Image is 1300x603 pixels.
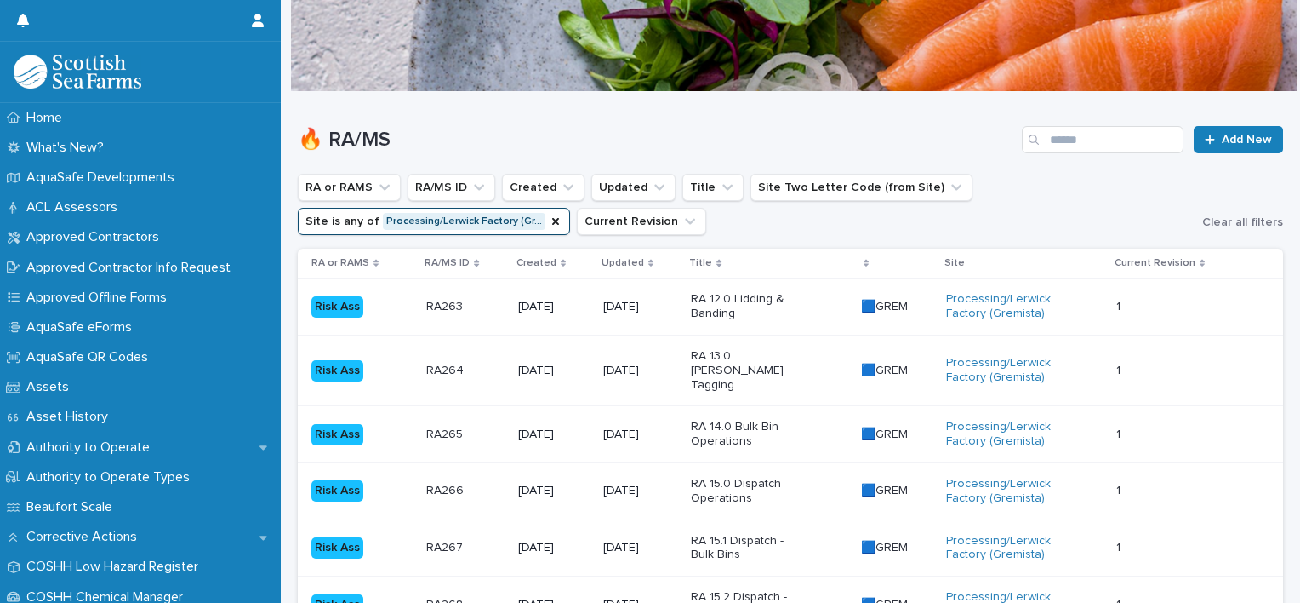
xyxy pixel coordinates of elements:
[20,169,188,186] p: AquaSafe Developments
[946,477,1052,506] a: Processing/Lerwick Factory (Gremista)
[20,349,162,365] p: AquaSafe QR Codes
[298,208,570,235] button: Site
[298,128,1015,152] h1: 🔥 RA/MS
[603,541,678,555] p: [DATE]
[518,541,589,555] p: [DATE]
[603,428,678,442] p: [DATE]
[1116,360,1124,378] p: 1
[516,254,556,273] p: Created
[311,360,363,382] div: Risk Ass
[426,537,466,555] p: RA267
[946,356,1052,385] a: Processing/Lerwick Factory (Gremista)
[408,174,495,201] button: RA/MS ID
[861,296,911,314] p: 🟦GREM
[298,406,1283,463] tr: Risk AssRA265RA265 [DATE][DATE]RA 14.0 Bulk Bin Operations🟦GREM🟦GREM Processing/Lerwick Factory (...
[1116,296,1124,314] p: 1
[1222,134,1272,146] span: Add New
[518,364,589,378] p: [DATE]
[311,424,363,445] div: Risk Ass
[311,254,369,273] p: RA or RAMS
[20,290,180,306] p: Approved Offline Forms
[298,335,1283,405] tr: Risk AssRA264RA264 [DATE][DATE]RA 13.0 [PERSON_NAME] Tagging🟦GREM🟦GREM Processing/Lerwick Factory...
[20,559,212,575] p: COSHH Low Hazard Register
[1116,537,1124,555] p: 1
[1116,424,1124,442] p: 1
[1115,254,1195,273] p: Current Revision
[20,529,151,545] p: Corrective Actions
[1195,210,1283,235] button: Clear all filters
[689,254,712,273] p: Title
[20,379,83,395] p: Assets
[861,480,911,498] p: 🟦GREM
[298,279,1283,336] tr: Risk AssRA263RA263 [DATE][DATE]RA 12.0 Lidding & Banding🟦GREM🟦GREM Processing/Lerwick Factory (Gr...
[946,292,1052,321] a: Processing/Lerwick Factory (Gremista)
[20,469,203,485] p: Authority to Operate Types
[20,319,145,336] p: AquaSafe eForms
[602,254,644,273] p: Updated
[946,534,1052,563] a: Processing/Lerwick Factory (Gremista)
[426,296,466,314] p: RA263
[1194,126,1283,153] a: Add New
[426,360,467,378] p: RA264
[426,424,466,442] p: RA265
[20,499,126,515] p: Beaufort Scale
[425,254,470,273] p: RA/MS ID
[20,140,117,156] p: What's New?
[14,55,141,89] img: bPIBxiqnSb2ggTQWdOVV
[861,424,911,442] p: 🟦GREM
[1022,126,1183,153] input: Search
[691,292,797,321] p: RA 12.0 Lidding & Banding
[691,420,797,449] p: RA 14.0 Bulk Bin Operations
[861,360,911,378] p: 🟦GREM
[691,534,797,563] p: RA 15.1 Dispatch - Bulk Bins
[311,296,363,318] div: Risk Ass
[518,428,589,442] p: [DATE]
[861,537,911,555] p: 🟦GREM
[426,480,467,498] p: RA266
[944,254,965,273] p: Site
[1202,216,1283,228] span: Clear all filters
[311,537,363,559] div: Risk Ass
[691,349,797,392] p: RA 13.0 [PERSON_NAME] Tagging
[691,477,797,506] p: RA 15.0 Dispatch Operations
[518,300,589,314] p: [DATE]
[20,409,122,425] p: Asset History
[502,174,584,201] button: Created
[298,462,1283,520] tr: Risk AssRA266RA266 [DATE][DATE]RA 15.0 Dispatch Operations🟦GREM🟦GREM Processing/Lerwick Factory (...
[1116,480,1124,498] p: 1
[20,439,163,456] p: Authority to Operate
[577,208,706,235] button: Current Revision
[298,520,1283,577] tr: Risk AssRA267RA267 [DATE][DATE]RA 15.1 Dispatch - Bulk Bins🟦GREM🟦GREM Processing/Lerwick Factory ...
[603,364,678,378] p: [DATE]
[20,260,244,276] p: Approved Contractor Info Request
[946,420,1052,449] a: Processing/Lerwick Factory (Gremista)
[682,174,744,201] button: Title
[750,174,972,201] button: Site Two Letter Code (from Site)
[20,229,173,245] p: Approved Contractors
[20,110,76,126] p: Home
[603,300,678,314] p: [DATE]
[20,199,131,215] p: ACL Assessors
[298,174,401,201] button: RA or RAMS
[518,484,589,498] p: [DATE]
[603,484,678,498] p: [DATE]
[311,480,363,502] div: Risk Ass
[591,174,676,201] button: Updated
